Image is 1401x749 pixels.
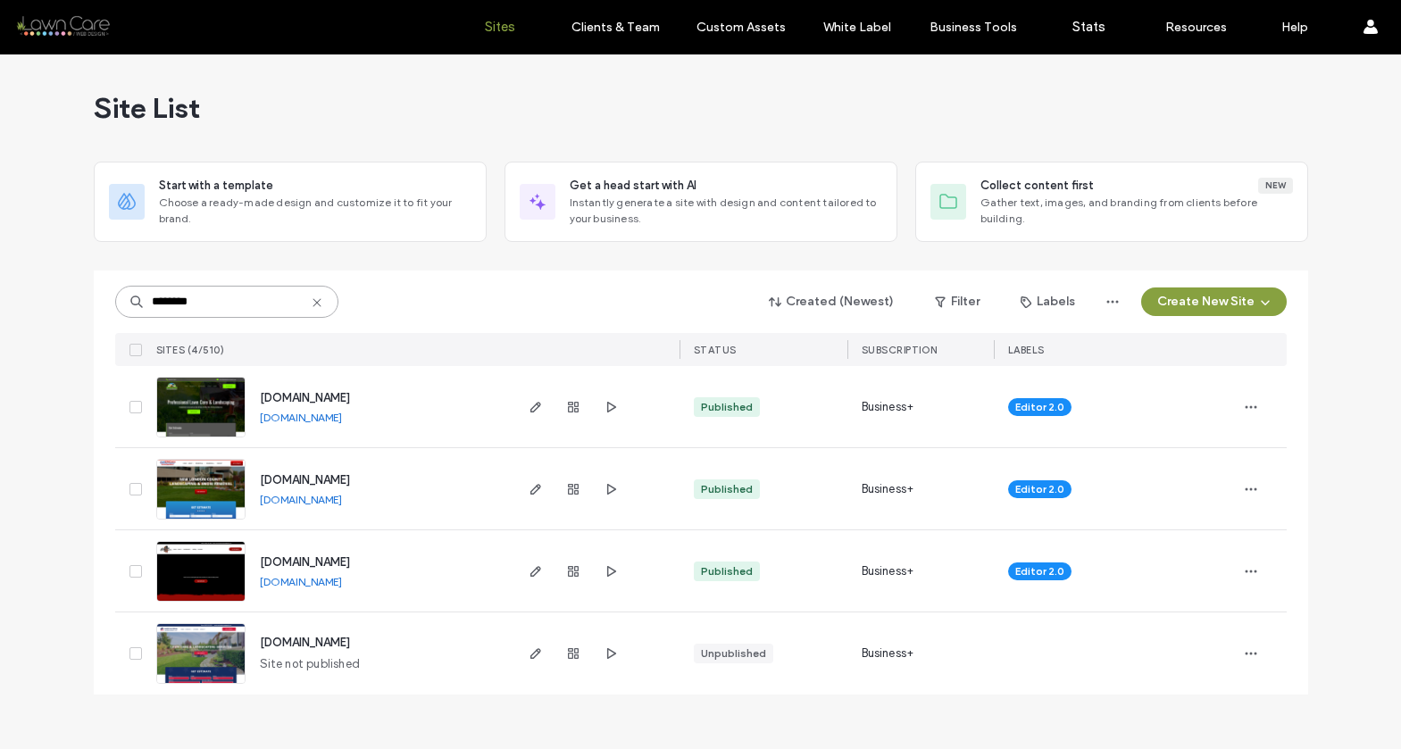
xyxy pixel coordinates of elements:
span: Business+ [862,645,914,662]
label: White Label [823,20,891,35]
a: [DOMAIN_NAME] [260,575,342,588]
a: [DOMAIN_NAME] [260,411,342,424]
span: STATUS [694,344,737,356]
span: Start with a template [159,177,273,195]
div: Start with a templateChoose a ready-made design and customize it to fit your brand. [94,162,487,242]
span: Business+ [862,398,914,416]
a: [DOMAIN_NAME] [260,473,350,487]
a: [DOMAIN_NAME] [260,391,350,404]
span: Get a head start with AI [570,177,696,195]
label: Custom Assets [696,20,786,35]
div: Get a head start with AIInstantly generate a site with design and content tailored to your business. [505,162,897,242]
span: Instantly generate a site with design and content tailored to your business. [570,195,882,227]
div: Collect content firstNewGather text, images, and branding from clients before building. [915,162,1308,242]
div: Published [701,399,753,415]
span: Site not published [260,655,361,673]
span: Editor 2.0 [1015,563,1064,579]
button: Create New Site [1141,287,1287,316]
label: Stats [1072,19,1105,35]
div: Published [701,481,753,497]
span: SITES (4/510) [156,344,225,356]
button: Created (Newest) [754,287,910,316]
span: Help [41,12,78,29]
a: [DOMAIN_NAME] [260,636,350,649]
span: Site List [94,90,200,126]
a: [DOMAIN_NAME] [260,493,342,506]
span: Business+ [862,480,914,498]
label: Sites [485,19,515,35]
span: Business+ [862,562,914,580]
button: Labels [1005,287,1091,316]
label: Help [1281,20,1308,35]
div: Unpublished [701,645,766,662]
span: Editor 2.0 [1015,481,1064,497]
span: Choose a ready-made design and customize it to fit your brand. [159,195,471,227]
div: New [1258,178,1293,194]
a: [DOMAIN_NAME] [260,555,350,569]
span: Gather text, images, and branding from clients before building. [980,195,1293,227]
label: Clients & Team [571,20,660,35]
span: LABELS [1008,344,1045,356]
label: Resources [1165,20,1227,35]
span: Collect content first [980,177,1094,195]
span: SUBSCRIPTION [862,344,938,356]
span: Editor 2.0 [1015,399,1064,415]
button: Filter [917,287,997,316]
label: Business Tools [930,20,1017,35]
div: Published [701,563,753,579]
